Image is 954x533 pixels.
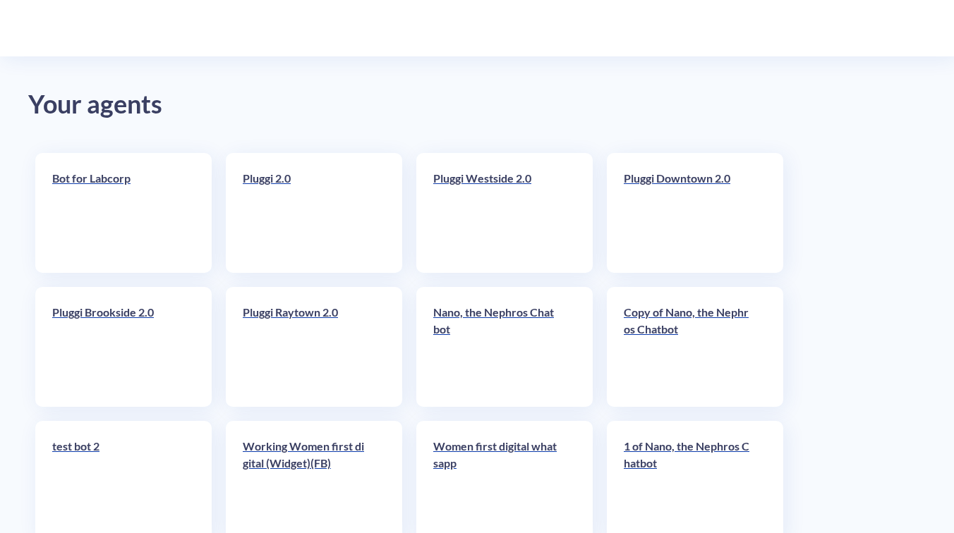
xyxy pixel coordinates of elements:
a: Pluggi Westside 2.0 [433,170,560,256]
p: Pluggi Westside 2.0 [433,170,560,187]
p: 1 of Nano, the Nephros Chatbot [624,438,751,472]
a: Pluggi Downtown 2.0 [624,170,751,256]
a: Working Women first digital (Widget)(FB) [243,438,370,524]
p: Working Women first digital (Widget)(FB) [243,438,370,472]
a: Pluggi 2.0 [243,170,370,256]
div: Your agents [28,85,926,125]
a: Bot for Labcorp [52,170,179,256]
p: Bot for Labcorp [52,170,179,187]
p: Nano, the Nephros Chatbot [433,304,560,338]
a: Pluggi Brookside 2.0 [52,304,179,390]
p: test bot 2 [52,438,179,455]
p: Pluggi Raytown 2.0 [243,304,370,321]
a: 1 of Nano, the Nephros Chatbot [624,438,751,524]
a: test bot 2 [52,438,179,524]
a: Women first digital whatsapp [433,438,560,524]
p: Pluggi 2.0 [243,170,370,187]
a: Pluggi Raytown 2.0 [243,304,370,390]
p: Copy of Nano, the Nephros Chatbot [624,304,751,338]
a: Nano, the Nephros Chatbot [433,304,560,390]
a: Copy of Nano, the Nephros Chatbot [624,304,751,390]
p: Pluggi Brookside 2.0 [52,304,179,321]
p: Women first digital whatsapp [433,438,560,472]
p: Pluggi Downtown 2.0 [624,170,751,187]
